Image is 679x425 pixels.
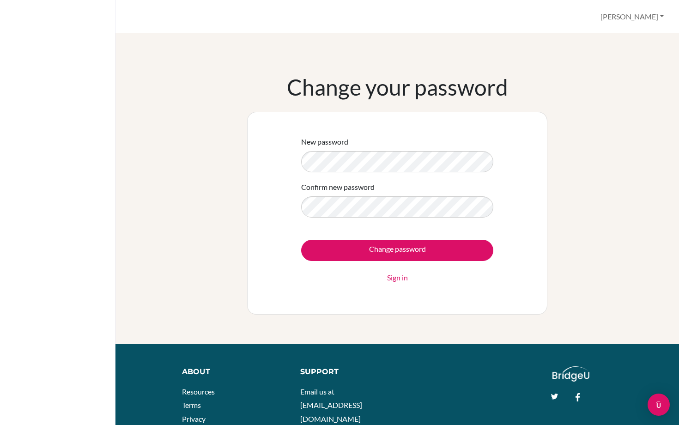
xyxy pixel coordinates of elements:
[287,74,508,101] h1: Change your password
[182,366,279,377] div: About
[552,366,590,382] img: logo_white@2x-f4f0deed5e89b7ecb1c2cc34c3e3d731f90f0f143d5ea2071677605dd97b5244.png
[301,240,493,261] input: Change password
[300,366,388,377] div: Support
[182,401,201,409] a: Terms
[596,8,668,25] button: [PERSON_NAME]
[301,136,348,147] label: New password
[301,182,375,193] label: Confirm new password
[387,272,408,283] a: Sign in
[300,387,362,423] a: Email us at [EMAIL_ADDRESS][DOMAIN_NAME]
[648,394,670,416] div: Open Intercom Messenger
[182,387,215,396] a: Resources
[182,414,206,423] a: Privacy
